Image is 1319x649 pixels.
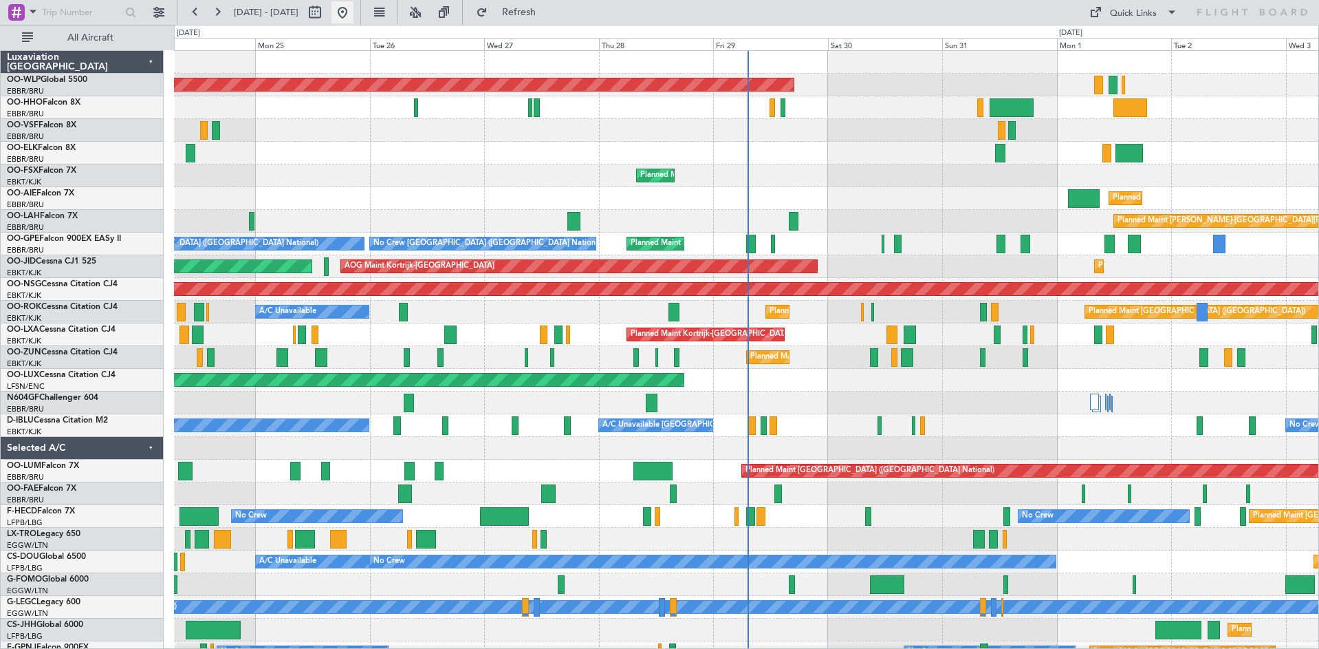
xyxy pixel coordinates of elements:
div: Planned Maint [GEOGRAPHIC_DATA] ([GEOGRAPHIC_DATA] National) [631,233,880,254]
span: OO-ROK [7,303,41,311]
a: LFPB/LBG [7,518,43,528]
span: OO-FSX [7,167,39,175]
span: OO-HHO [7,98,43,107]
a: OO-LAHFalcon 7X [7,212,78,220]
div: A/C Unavailable [GEOGRAPHIC_DATA]-[GEOGRAPHIC_DATA] [602,415,822,436]
span: OO-LXA [7,326,39,334]
div: Planned Maint [GEOGRAPHIC_DATA] ([GEOGRAPHIC_DATA]) [1089,301,1305,322]
span: D-IBLU [7,416,34,425]
a: G-LEGCLegacy 600 [7,598,80,606]
a: EBKT/KJK [7,359,41,369]
a: LFPB/LBG [7,563,43,573]
a: EBKT/KJK [7,427,41,437]
span: N604GF [7,394,39,402]
span: OO-ZUN [7,348,41,357]
a: EBBR/BRU [7,404,44,414]
div: Tue 26 [370,38,484,50]
a: LFSN/ENC [7,381,45,392]
div: Sun 31 [942,38,1056,50]
div: Fri 29 [713,38,827,50]
div: Planned Maint Kortrijk-[GEOGRAPHIC_DATA] [640,165,800,186]
a: F-HECDFalcon 7X [7,507,75,515]
div: Planned Maint Kortrijk-[GEOGRAPHIC_DATA] [750,347,911,368]
a: D-IBLUCessna Citation M2 [7,416,108,425]
div: Tue 2 [1171,38,1285,50]
div: Wed 27 [484,38,598,50]
a: EBBR/BRU [7,495,44,505]
span: G-LEGC [7,598,36,606]
a: EGGW/LTN [7,608,48,619]
div: No Crew [1022,506,1054,526]
a: OO-LXACessna Citation CJ4 [7,326,116,334]
a: EBBR/BRU [7,131,44,142]
a: EBBR/BRU [7,109,44,119]
div: Quick Links [1110,7,1157,21]
a: OO-ROKCessna Citation CJ4 [7,303,118,311]
span: CS-DOU [7,553,39,561]
div: Planned Maint [GEOGRAPHIC_DATA] ([GEOGRAPHIC_DATA] National) [745,460,994,481]
a: LFPB/LBG [7,631,43,641]
div: Sun 24 [141,38,255,50]
div: [DATE] [1059,28,1082,39]
span: OO-NSG [7,280,41,288]
div: Planned Maint Kortrijk-[GEOGRAPHIC_DATA] [1098,256,1258,277]
a: OO-VSFFalcon 8X [7,121,76,129]
span: OO-JID [7,257,36,266]
span: OO-ELK [7,144,38,152]
div: A/C Unavailable [259,551,316,572]
span: LX-TRO [7,530,36,538]
span: OO-VSF [7,121,39,129]
a: OO-LUMFalcon 7X [7,462,79,470]
div: No Crew [235,506,267,526]
a: EGGW/LTN [7,586,48,596]
span: F-HECD [7,507,37,515]
div: A/C Unavailable [259,301,316,322]
div: Mon 25 [255,38,369,50]
a: EBBR/BRU [7,222,44,233]
a: CS-JHHGlobal 6000 [7,621,83,629]
a: OO-NSGCessna Citation CJ4 [7,280,118,288]
a: OO-AIEFalcon 7X [7,189,74,198]
a: G-FOMOGlobal 6000 [7,575,89,584]
div: No Crew [GEOGRAPHIC_DATA] ([GEOGRAPHIC_DATA] National) [88,233,318,254]
button: Quick Links [1082,1,1184,23]
div: No Crew [GEOGRAPHIC_DATA] ([GEOGRAPHIC_DATA] National) [373,233,604,254]
button: All Aircraft [15,27,149,49]
div: No Crew [373,551,405,572]
a: N604GFChallenger 604 [7,394,98,402]
a: EBKT/KJK [7,336,41,346]
span: OO-WLP [7,76,41,84]
a: OO-FAEFalcon 7X [7,485,76,493]
div: Planned Maint Kortrijk-[GEOGRAPHIC_DATA] [631,324,791,345]
span: Refresh [490,8,548,17]
a: CS-DOUGlobal 6500 [7,553,86,561]
span: All Aircraft [36,33,145,43]
span: CS-JHH [7,621,36,629]
a: OO-ELKFalcon 8X [7,144,76,152]
a: EBKT/KJK [7,290,41,301]
a: EBBR/BRU [7,245,44,255]
a: EBKT/KJK [7,268,41,278]
span: OO-GPE [7,235,39,243]
a: EBKT/KJK [7,177,41,187]
span: OO-LUX [7,371,39,379]
span: OO-LAH [7,212,40,220]
a: EBBR/BRU [7,154,44,164]
div: [DATE] [177,28,200,39]
a: OO-JIDCessna CJ1 525 [7,257,96,266]
a: EBBR/BRU [7,86,44,96]
div: Mon 1 [1057,38,1171,50]
a: OO-WLPGlobal 5500 [7,76,87,84]
a: EBBR/BRU [7,472,44,482]
div: Sat 30 [828,38,942,50]
span: [DATE] - [DATE] [234,6,298,19]
div: AOG Maint Kortrijk-[GEOGRAPHIC_DATA] [345,256,494,277]
a: EGGW/LTN [7,540,48,551]
a: OO-LUXCessna Citation CJ4 [7,371,116,379]
span: OO-FAE [7,485,39,493]
button: Refresh [470,1,552,23]
span: OO-AIE [7,189,36,198]
a: OO-FSXFalcon 7X [7,167,76,175]
a: OO-ZUNCessna Citation CJ4 [7,348,118,357]
a: LX-TROLegacy 650 [7,530,80,538]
